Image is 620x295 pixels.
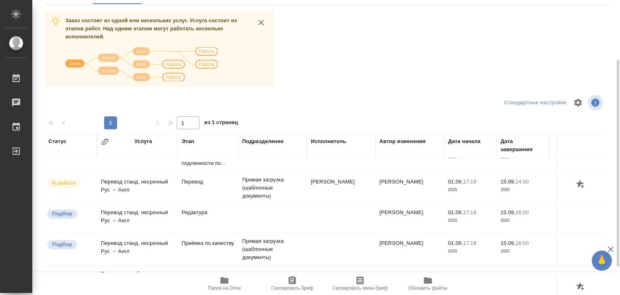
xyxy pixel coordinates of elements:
[311,137,346,145] div: Исполнитель
[101,138,109,146] button: Сгруппировать
[502,97,568,109] div: split button
[592,251,612,271] button: 🙏
[271,285,313,291] span: Скопировать бриф
[501,247,545,255] p: 2025
[501,217,545,225] p: 2025
[553,247,597,255] p: слово
[553,186,597,194] p: слово
[238,172,307,204] td: Прямая загрузка (шаблонные документы)
[448,247,492,255] p: 2025
[134,137,152,145] div: Услуга
[242,137,284,145] div: Подразделение
[515,240,529,246] p: 16:00
[463,209,476,215] p: 17:19
[448,240,463,246] p: 01.09,
[97,174,178,202] td: Перевод станд. несрочный Рус → Англ
[448,217,492,225] p: 2025
[182,178,234,186] p: Перевод
[574,178,588,192] button: Добавить оценку
[463,179,476,185] p: 17:19
[97,235,178,263] td: Перевод станд. несрочный Рус → Англ
[182,209,234,217] p: Редактура
[501,137,545,154] div: Дата завершения
[326,272,394,295] button: Скопировать мини-бриф
[553,178,597,186] p: 1
[375,204,444,233] td: [PERSON_NAME]
[515,209,529,215] p: 16:00
[97,204,178,233] td: Перевод станд. несрочный Рус → Англ
[394,272,462,295] button: Обновить файлы
[553,217,597,225] p: слово
[48,137,67,145] div: Статус
[448,186,492,194] p: 2025
[307,174,375,202] td: [PERSON_NAME]
[52,240,72,249] p: Подбор
[255,17,267,29] button: close
[52,179,75,187] p: В работе
[204,118,238,129] span: из 1 страниц
[408,285,448,291] span: Обновить файлы
[501,186,545,194] p: 2025
[448,179,463,185] p: 01.09,
[182,137,194,145] div: Этап
[595,252,609,269] span: 🙏
[375,174,444,202] td: [PERSON_NAME]
[65,17,237,40] span: Заказ состоит из одной или нескольких услуг. Услуга состоит из этапов работ. Над одним этапом мог...
[574,280,588,294] button: Добавить оценку
[501,179,515,185] p: 15.09,
[463,240,476,246] p: 17:19
[208,285,241,291] span: Папка на Drive
[553,209,597,217] p: 0
[501,209,515,215] p: 15.09,
[553,239,597,247] p: 1
[191,272,258,295] button: Папка на Drive
[501,240,515,246] p: 15.09,
[258,272,326,295] button: Скопировать бриф
[588,95,605,110] span: Посмотреть информацию
[238,233,307,265] td: Прямая загрузка (шаблонные документы)
[52,210,72,218] p: Подбор
[568,93,588,112] span: Настроить таблицу
[448,137,480,145] div: Дата начала
[515,179,529,185] p: 14:00
[375,235,444,263] td: [PERSON_NAME]
[448,209,463,215] p: 01.09,
[182,239,234,247] p: Приёмка по качеству
[379,137,425,145] div: Автор изменения
[332,285,387,291] span: Скопировать мини-бриф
